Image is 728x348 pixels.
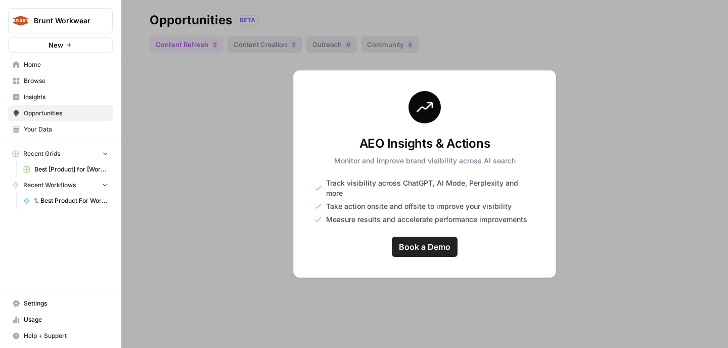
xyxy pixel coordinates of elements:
[8,73,113,89] a: Browse
[24,125,108,134] span: Your Data
[326,178,535,198] span: Track visibility across ChatGPT, AI Mode, Perplexity and more
[24,76,108,85] span: Browse
[24,109,108,118] span: Opportunities
[8,8,113,33] button: Workspace: Brunt Workwear
[23,149,60,158] span: Recent Grids
[8,121,113,138] a: Your Data
[8,295,113,312] a: Settings
[399,241,450,253] span: Book a Demo
[8,89,113,105] a: Insights
[8,312,113,328] a: Usage
[8,105,113,121] a: Opportunities
[8,178,113,193] button: Recent Workflows
[23,181,76,190] span: Recent Workflows
[8,146,113,161] button: Recent Grids
[8,37,113,53] button: New
[12,12,30,30] img: Brunt Workwear Logo
[24,331,108,340] span: Help + Support
[19,193,113,209] a: 1. Best Product For Worktype New
[24,299,108,308] span: Settings
[392,237,458,257] a: Book a Demo
[326,214,527,225] span: Measure results and accelerate performance improvements
[334,156,516,166] p: Monitor and improve brand visibility across AI search
[24,93,108,102] span: Insights
[8,57,113,73] a: Home
[34,165,108,174] span: Best [Product] for [Worktype]
[8,328,113,344] button: Help + Support
[24,315,108,324] span: Usage
[326,201,512,211] span: Take action onsite and offsite to improve your visibility
[34,196,108,205] span: 1. Best Product For Worktype New
[49,40,63,50] span: New
[24,60,108,69] span: Home
[334,136,516,152] h3: AEO Insights & Actions
[19,161,113,178] a: Best [Product] for [Worktype]
[34,16,95,26] span: Brunt Workwear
